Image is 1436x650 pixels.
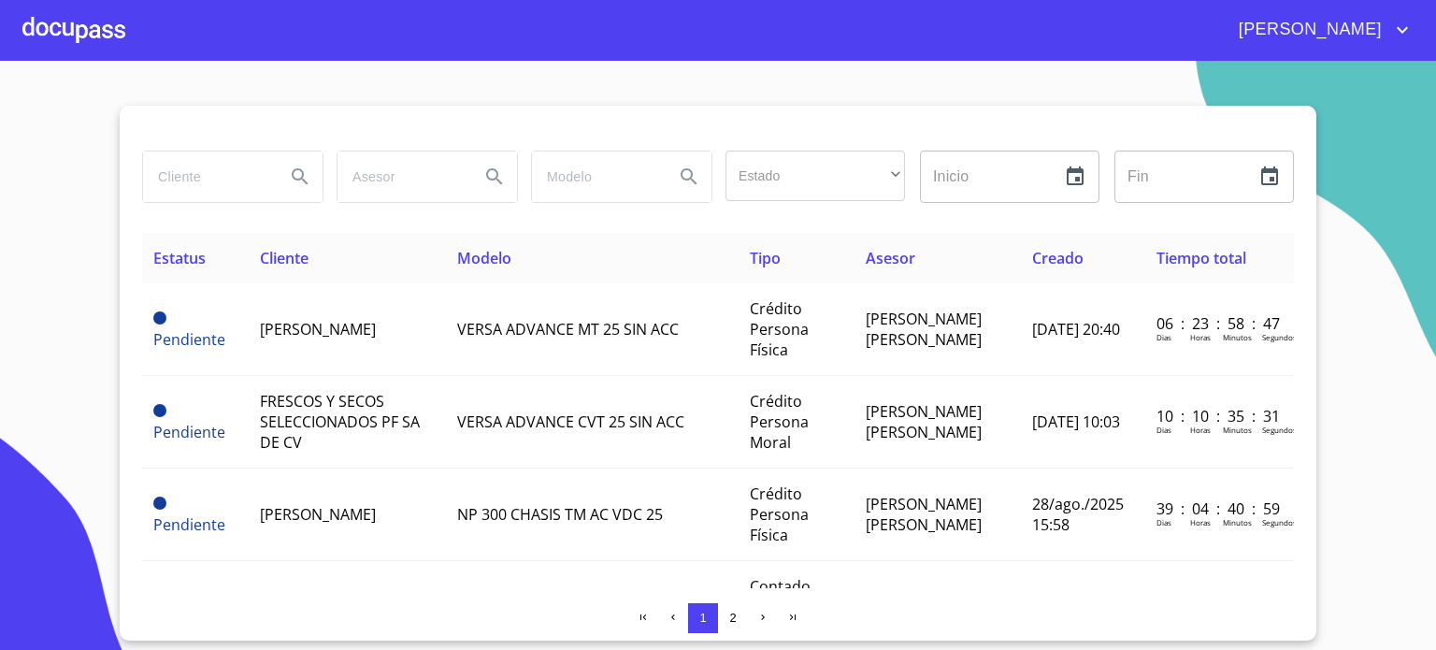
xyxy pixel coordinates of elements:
[532,152,659,202] input: search
[750,484,809,545] span: Crédito Persona Física
[260,391,420,453] span: FRESCOS Y SECOS SELECCIONADOS PF SA DE CV
[457,248,511,268] span: Modelo
[750,298,809,360] span: Crédito Persona Física
[750,391,809,453] span: Crédito Persona Moral
[457,319,679,339] span: VERSA ADVANCE MT 25 SIN ACC
[725,151,905,201] div: ​
[153,497,166,510] span: Pendiente
[153,422,225,442] span: Pendiente
[866,586,982,628] span: [PERSON_NAME] [PERSON_NAME]
[337,152,465,202] input: search
[866,494,982,535] span: [PERSON_NAME] [PERSON_NAME]
[260,504,376,525] span: [PERSON_NAME]
[1225,15,1414,45] button: account of current user
[153,514,225,535] span: Pendiente
[1032,412,1120,432] span: [DATE] 10:03
[718,603,748,633] button: 2
[260,319,376,339] span: [PERSON_NAME]
[1032,494,1124,535] span: 28/ago./2025 15:58
[1262,517,1297,527] p: Segundos
[457,504,663,525] span: NP 300 CHASIS TM AC VDC 25
[457,586,720,628] span: XTRAIL PLATINUM PLUS 2 ROW 25 SIN ACC
[866,248,915,268] span: Asesor
[153,404,166,417] span: Pendiente
[866,309,982,350] span: [PERSON_NAME] [PERSON_NAME]
[1262,332,1297,342] p: Segundos
[750,576,811,638] span: Contado Persona Física
[688,603,718,633] button: 1
[153,311,166,325] span: Pendiente
[1223,425,1252,435] p: Minutos
[1156,332,1171,342] p: Dias
[729,611,736,625] span: 2
[1032,248,1084,268] span: Creado
[260,248,309,268] span: Cliente
[1032,319,1120,339] span: [DATE] 20:40
[1156,406,1283,426] p: 10 : 10 : 35 : 31
[1190,517,1211,527] p: Horas
[667,154,711,199] button: Search
[699,611,706,625] span: 1
[1190,425,1211,435] p: Horas
[750,248,781,268] span: Tipo
[457,412,684,432] span: VERSA ADVANCE CVT 25 SIN ACC
[1156,248,1246,268] span: Tiempo total
[472,154,517,199] button: Search
[1156,425,1171,435] p: Dias
[1223,517,1252,527] p: Minutos
[1223,332,1252,342] p: Minutos
[1156,313,1283,334] p: 06 : 23 : 58 : 47
[1156,517,1171,527] p: Dias
[1190,332,1211,342] p: Horas
[153,248,206,268] span: Estatus
[1262,425,1297,435] p: Segundos
[153,329,225,350] span: Pendiente
[278,154,323,199] button: Search
[1225,15,1391,45] span: [PERSON_NAME]
[143,152,270,202] input: search
[1156,498,1283,519] p: 39 : 04 : 40 : 59
[866,401,982,442] span: [PERSON_NAME] [PERSON_NAME]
